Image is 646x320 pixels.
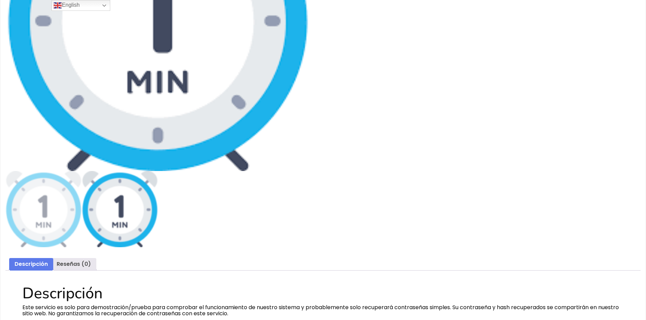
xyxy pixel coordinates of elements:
[57,260,91,268] font: Reseñas (0)
[82,171,158,247] img: Recuperación de contraseña pública en 1 minuto (prueba gratuita) - Imagen 2
[22,283,103,304] font: Descripción
[5,171,82,247] img: Recuperación de contraseña pública en 1 minuto (prueba gratuita)
[54,1,62,9] img: en
[22,303,619,317] font: Este servicio es solo para demostración/prueba para comprobar el funcionamiento de nuestro sistem...
[15,260,48,268] font: Descripción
